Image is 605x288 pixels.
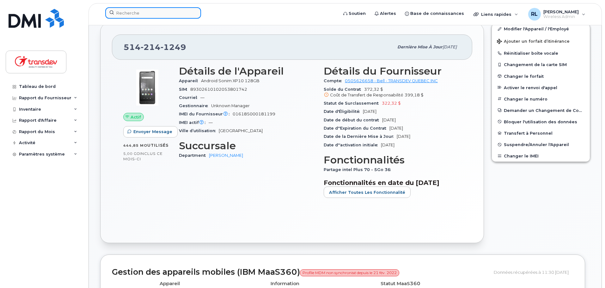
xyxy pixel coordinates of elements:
span: Compte [324,78,345,83]
button: Bloquer l'utilisation des données [492,116,590,127]
button: Changer le forfait [492,70,590,82]
span: Date de la Dernière Mise à Jour [324,134,397,139]
span: Soutien [349,10,366,17]
span: IMEI du Fournisseur [179,112,233,116]
span: Ajouter un forfait d’itinérance [497,39,570,45]
button: Transfert à Personnel [492,127,590,139]
img: image20231002-3703462-16o6i1x.jpeg [128,69,166,107]
span: Wireless Admin [543,14,579,19]
h2: Gestion des appareils mobiles (IBM MaaS360) [112,268,489,277]
h3: Fonctionnalités en date du [DATE] [324,179,461,187]
span: Gestionnaire [179,103,211,108]
span: Base de connaissances [410,10,464,17]
span: Date d''activation initiale [324,143,381,147]
button: Ajouter un forfait d’itinérance [492,34,590,47]
span: — [200,95,205,100]
span: SIM [179,87,190,92]
span: 214 [141,42,161,52]
span: [DATE] [397,134,410,139]
button: Activer le renvoi d'appel [492,82,590,93]
span: IMEI actif [179,120,209,125]
h3: Fonctionnalités [324,154,461,166]
a: Alertes [370,7,400,20]
a: Soutien [339,7,370,20]
span: 89302610102053801742 [190,87,247,92]
span: [PERSON_NAME] [543,9,579,14]
a: Base de connaissances [400,7,468,20]
button: Afficher Toutes les Fonctionnalité [324,187,411,198]
span: 514 [124,42,186,52]
span: RL [531,10,538,18]
span: Dernière mise à jour [397,45,443,49]
button: Changer le numéro [492,93,590,105]
span: inclus ce mois-ci [123,151,163,162]
span: 5,00 Go [123,151,140,156]
button: Changement de la carte SIM [492,59,590,70]
h3: Détails du Fournisseur [324,65,461,77]
span: Envoyer Message [133,129,172,135]
h4: Information [232,281,338,286]
span: 399,18 $ [405,93,424,97]
span: [DATE] [363,109,376,114]
span: Ville d’utilisation [179,128,219,133]
span: utilisés [147,143,168,148]
span: Alertes [380,10,396,17]
span: Suspendre/Annuler l'Appareil [504,142,569,147]
div: Liens rapides [469,8,522,21]
span: [DATE] [389,126,403,131]
h4: Appareil [117,281,223,286]
span: [DATE] [382,118,396,122]
span: Coût de Transfert de Responsabilité [330,93,403,97]
span: [DATE] [443,45,457,49]
a: Modifier l'Appareil / l'Employé [492,23,590,34]
span: Statut de Surclassement [324,101,382,106]
span: 444,85 Mo [123,143,147,148]
span: Android Sonim XP10 128GB [201,78,260,83]
h4: Statut MaaS360 [347,281,453,286]
span: Partage intel Plus 70 - 5Go 36 [324,167,394,172]
h3: Détails de l'Appareil [179,65,316,77]
span: [GEOGRAPHIC_DATA] [219,128,263,133]
span: Afficher Toutes les Fonctionnalité [329,189,405,195]
button: Suspendre/Annuler l'Appareil [492,139,590,150]
div: Robert Laporte [524,8,590,21]
span: Unknown Manager [211,103,250,108]
span: 372,32 $ [324,87,461,98]
span: 1249 [161,42,186,52]
button: Changer le IMEI [492,150,590,162]
span: 016185000181199 [233,112,275,116]
div: Données récupérées à 11:30 [DATE] [494,266,573,278]
span: — [209,120,213,125]
a: 0505626658 - Bell - TRANSDEV QUEBEC INC [345,78,438,83]
input: Recherche [105,7,201,19]
button: Demander un Changement de Compte [492,105,590,116]
span: 322,32 $ [382,101,401,106]
span: Activer le renvoi d'appel [504,85,557,90]
span: [DATE] [381,143,394,147]
span: Date d'Éligibilité [324,109,363,114]
span: Changer le forfait [504,74,544,78]
span: Courriel [179,95,200,100]
span: Date de début du contrat [324,118,382,122]
span: Appareil [179,78,201,83]
span: Profile MDM non synchronisé depuis le 21 fév. 2022 [300,269,399,276]
span: Actif [131,114,141,120]
span: Department [179,153,209,158]
a: [PERSON_NAME] [209,153,243,158]
span: Date d''Expiration du Contrat [324,126,389,131]
button: Envoyer Message [123,126,178,138]
span: Solde du Contrat [324,87,364,92]
span: Liens rapides [481,12,511,17]
button: Réinitialiser boîte vocale [492,47,590,59]
h3: Succursale [179,140,316,151]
